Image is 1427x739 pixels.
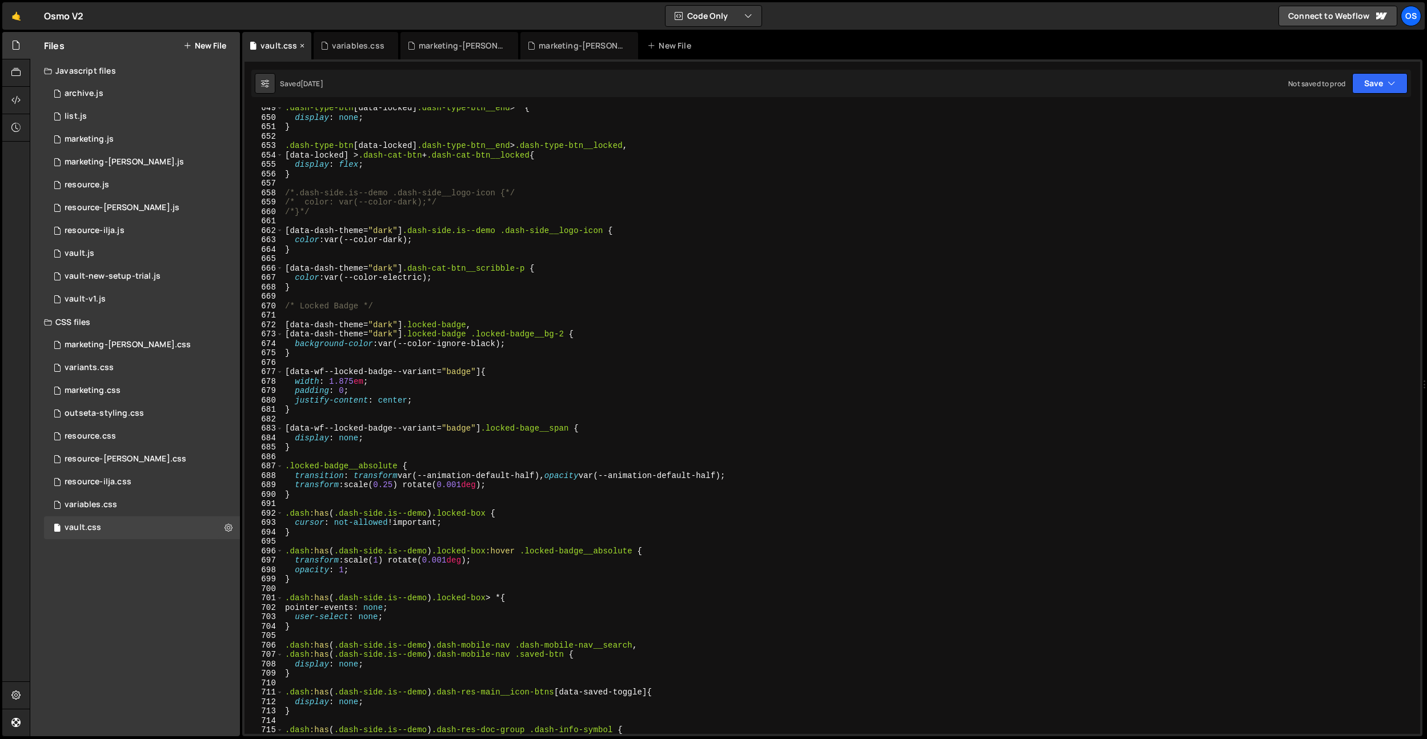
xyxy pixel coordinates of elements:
div: Saved [280,79,323,89]
div: 654 [244,151,283,160]
div: 664 [244,245,283,255]
div: marketing-[PERSON_NAME].css [419,40,504,51]
div: 712 [244,697,283,707]
div: Javascript files [30,59,240,82]
div: marketing-[PERSON_NAME].js [539,40,624,51]
div: Osmo V2 [44,9,83,23]
div: 690 [244,490,283,500]
div: 674 [244,339,283,349]
div: 688 [244,471,283,481]
div: 673 [244,330,283,339]
div: 679 [244,386,283,396]
div: 659 [244,198,283,207]
div: marketing-[PERSON_NAME].js [65,157,184,167]
div: 696 [244,547,283,556]
div: 658 [244,188,283,198]
div: 16596/46199.css [44,425,240,448]
div: 707 [244,650,283,660]
div: 16596/45422.js [44,128,240,151]
div: 682 [244,415,283,424]
div: 665 [244,254,283,264]
div: 668 [244,283,283,292]
div: 663 [244,235,283,245]
div: vault.css [260,40,297,51]
div: 672 [244,320,283,330]
div: 676 [244,358,283,368]
div: vault-new-setup-trial.js [65,271,161,282]
div: 16596/46194.js [44,196,240,219]
div: variants.css [65,363,114,373]
div: 699 [244,575,283,584]
div: resource-ilja.js [65,226,125,236]
a: Os [1401,6,1421,26]
div: 16596/46183.js [44,174,240,196]
div: 677 [244,367,283,377]
div: 695 [244,537,283,547]
div: 678 [244,377,283,387]
div: 16596/45511.css [44,356,240,379]
div: 701 [244,593,283,603]
div: 16596/46210.js [44,82,240,105]
div: 16596/45151.js [44,105,240,128]
div: outseta-styling.css [65,408,144,419]
div: 667 [244,273,283,283]
div: 16596/45133.js [44,242,240,265]
div: 16596/45446.css [44,379,240,402]
div: resource.css [65,431,116,441]
div: 656 [244,170,283,179]
h2: Files [44,39,65,52]
div: 16596/45154.css [44,493,240,516]
div: 16596/45153.css [44,516,240,539]
div: 657 [244,179,283,188]
div: CSS files [30,311,240,334]
div: 697 [244,556,283,565]
div: vault.css [65,523,101,533]
div: variables.css [332,40,384,51]
div: 683 [244,424,283,433]
div: [DATE] [300,79,323,89]
div: 692 [244,509,283,519]
div: Not saved to prod [1288,79,1345,89]
div: 661 [244,216,283,226]
div: 686 [244,452,283,462]
div: marketing-[PERSON_NAME].css [65,340,191,350]
div: 680 [244,396,283,405]
div: 651 [244,122,283,132]
div: 706 [244,641,283,650]
div: 715 [244,725,283,735]
div: resource.js [65,180,109,190]
div: 16596/46196.css [44,448,240,471]
div: 671 [244,311,283,320]
div: 708 [244,660,283,669]
div: 700 [244,584,283,594]
button: Code Only [666,6,761,26]
div: 691 [244,499,283,509]
div: 666 [244,264,283,274]
div: 703 [244,612,283,622]
div: 650 [244,113,283,123]
div: New File [647,40,695,51]
div: 705 [244,631,283,641]
button: Save [1352,73,1408,94]
div: 660 [244,207,283,217]
div: 709 [244,669,283,678]
div: 16596/45152.js [44,265,240,288]
div: 711 [244,688,283,697]
div: 687 [244,461,283,471]
div: 669 [244,292,283,302]
div: vault.js [65,248,94,259]
div: 16596/45132.js [44,288,240,311]
div: 704 [244,622,283,632]
div: 662 [244,226,283,236]
div: 693 [244,518,283,528]
div: archive.js [65,89,103,99]
div: 689 [244,480,283,490]
div: 652 [244,132,283,142]
div: 714 [244,716,283,726]
div: 694 [244,528,283,537]
div: 675 [244,348,283,358]
button: New File [183,41,226,50]
div: 16596/45156.css [44,402,240,425]
div: 681 [244,405,283,415]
